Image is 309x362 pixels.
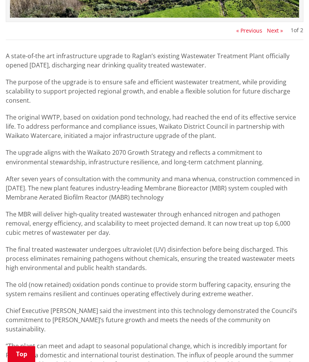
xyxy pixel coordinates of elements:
p: Chief Executive [PERSON_NAME] said the investment into this technology demonstrated the Council’s... [6,306,303,333]
p: The upgrade aligns with the Waikato 2070 Growth Strategy and reflects a commitment to environment... [6,148,303,166]
div: of 2 [291,28,303,33]
button: Next » [267,28,283,34]
span: 1 [291,26,294,34]
p: After seven years of consultation with the community and mana whenua, construction commenced in [... [6,174,303,201]
p: A state-of-the art infrastructure upgrade to Raglan’s existing Wastewater Treatment Plant officia... [6,51,303,70]
p: The old (now retained) oxidation ponds continue to provide storm buffering capacity, ensuring the... [6,280,303,298]
p: The MBR will deliver high-quality treated wastewater through enhanced nitrogen and pathogen remov... [6,209,303,237]
p: The original WWTP, based on oxidation pond technology, had reached the end of its effective servi... [6,113,303,140]
p: The purpose of the upgrade is to ensure safe and efficient wastewater treatment, while providing ... [6,77,303,105]
button: « Previous [236,28,262,34]
p: The final treated wastewater undergoes ultraviolet (UV) disinfection before being discharged. Thi... [6,244,303,272]
iframe: Messenger Launcher [274,330,301,357]
a: Top [8,346,35,362]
